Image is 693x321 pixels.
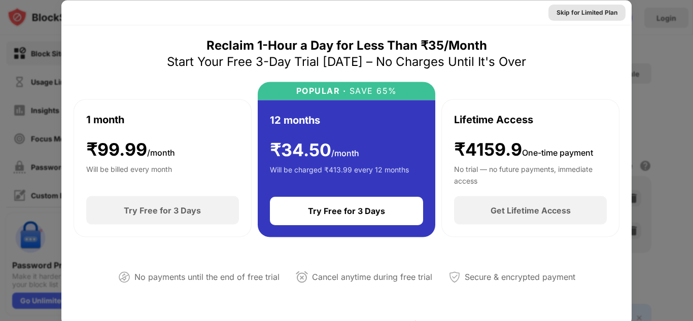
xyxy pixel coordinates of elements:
[167,53,526,69] div: Start Your Free 3-Day Trial [DATE] – No Charges Until It's Over
[454,164,607,184] div: No trial — no future payments, immediate access
[454,139,593,160] div: ₹4159.9
[206,37,487,53] div: Reclaim 1-Hour a Day for Less Than ₹35/Month
[86,164,172,184] div: Will be billed every month
[308,206,385,216] div: Try Free for 3 Days
[86,112,124,127] div: 1 month
[557,7,617,17] div: Skip for Limited Plan
[134,270,280,284] div: No payments until the end of free trial
[448,271,461,283] img: secured-payment
[124,205,201,216] div: Try Free for 3 Days
[270,164,409,185] div: Will be charged ₹413.99 every 12 months
[312,270,432,284] div: Cancel anytime during free trial
[465,270,575,284] div: Secure & encrypted payment
[270,139,359,160] div: ₹ 34.50
[454,112,533,127] div: Lifetime Access
[270,112,320,127] div: 12 months
[118,271,130,283] img: not-paying
[147,147,175,157] span: /month
[296,86,346,95] div: POPULAR ·
[491,205,571,216] div: Get Lifetime Access
[86,139,175,160] div: ₹ 99.99
[346,86,397,95] div: SAVE 65%
[296,271,308,283] img: cancel-anytime
[522,147,593,157] span: One-time payment
[331,148,359,158] span: /month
